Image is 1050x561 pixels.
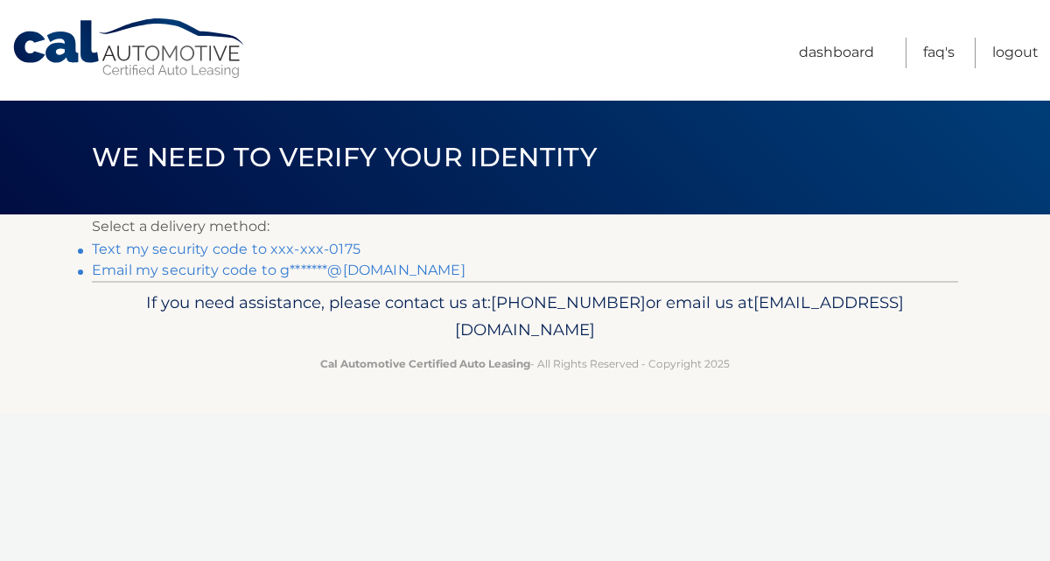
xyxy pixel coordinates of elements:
[103,354,947,373] p: - All Rights Reserved - Copyright 2025
[92,241,360,257] a: Text my security code to xxx-xxx-0175
[103,289,947,345] p: If you need assistance, please contact us at: or email us at
[92,141,597,173] span: We need to verify your identity
[320,357,530,370] strong: Cal Automotive Certified Auto Leasing
[491,292,646,312] span: [PHONE_NUMBER]
[11,18,248,80] a: Cal Automotive
[92,214,958,239] p: Select a delivery method:
[923,38,955,68] a: FAQ's
[92,262,465,278] a: Email my security code to g*******@[DOMAIN_NAME]
[799,38,874,68] a: Dashboard
[992,38,1039,68] a: Logout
